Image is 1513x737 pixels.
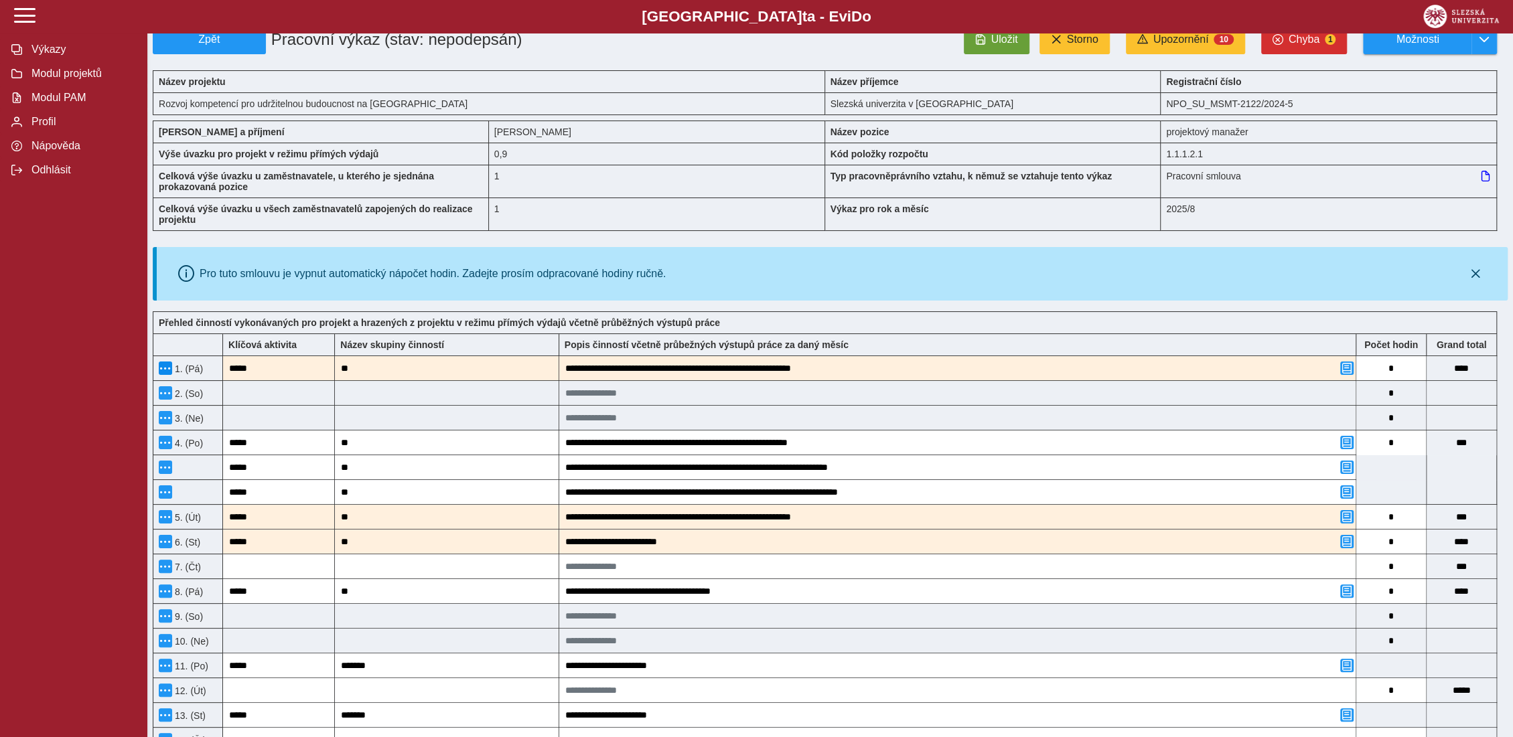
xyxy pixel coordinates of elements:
[27,164,136,176] span: Odhlásit
[228,339,297,350] b: Klíčová aktivita
[1340,535,1354,548] button: Přidat poznámku
[172,611,203,622] span: 9. (So)
[27,92,136,104] span: Modul PAM
[831,76,899,87] b: Název příjemce
[159,127,284,137] b: [PERSON_NAME] a příjmení
[159,171,434,192] b: Celková výše úvazku u zaměstnavatele, u kterého je sjednána prokazovaná pozice
[1214,34,1233,45] span: 10
[172,512,201,523] span: 5. (Út)
[200,268,666,280] div: Pro tuto smlouvu je vypnut automatický nápočet hodin. Zadejte prosím odpracované hodiny ručně.
[831,127,889,137] b: Název pozice
[159,584,172,598] button: Menu
[1261,25,1347,54] button: Chyba1
[851,8,862,25] span: D
[862,8,871,25] span: o
[159,76,226,87] b: Název projektu
[159,436,172,449] button: Menu
[1161,165,1497,197] div: Pracovní smlouva
[159,708,172,722] button: Menu
[964,25,1029,54] button: Uložit
[172,636,209,647] span: 10. (Ne)
[565,339,849,350] b: Popis činností včetně průbežných výstupů práce za daný měsíc
[1161,143,1497,165] div: 1.1.1.2.1
[1423,5,1499,28] img: logo_web_su.png
[802,8,806,25] span: t
[489,143,825,165] div: 7,2 h / den. 36 h / týden.
[1067,33,1098,46] span: Storno
[1340,485,1354,499] button: Přidat poznámku
[27,116,136,128] span: Profil
[1374,33,1461,46] span: Možnosti
[172,363,203,374] span: 1. (Pá)
[1161,197,1497,231] div: 2025/8
[153,92,825,115] div: Rozvoj kompetencí pro udržitelnou budoucnost na [GEOGRAPHIC_DATA]
[27,44,136,56] span: Výkazy
[159,149,378,159] b: Výše úvazku pro projekt v režimu přímých výdajů
[153,25,266,54] button: Zpět
[1325,34,1336,45] span: 1
[825,92,1161,115] div: Slezská univerzita v [GEOGRAPHIC_DATA]
[489,120,825,143] div: [PERSON_NAME]
[991,33,1018,46] span: Uložit
[1340,436,1354,449] button: Přidat poznámku
[27,68,136,80] span: Modul projektů
[1039,25,1110,54] button: Storno
[159,560,172,573] button: Menu
[1340,584,1354,598] button: Přidat poznámku
[1161,92,1497,115] div: NPO_SU_MSMT-2122/2024-5
[172,562,201,572] span: 7. (Čt)
[159,411,172,424] button: Menu
[172,710,206,721] span: 13. (St)
[159,485,172,499] button: Menu
[159,461,172,474] button: Menu
[172,438,203,448] span: 4. (Po)
[172,388,203,399] span: 2. (So)
[172,537,200,548] span: 6. (St)
[159,609,172,623] button: Menu
[1153,33,1209,46] span: Upozornění
[489,197,825,231] div: 1
[340,339,444,350] b: Název skupiny činností
[1126,25,1245,54] button: Upozornění10
[172,586,203,597] span: 8. (Pá)
[159,683,172,697] button: Menu
[27,140,136,152] span: Nápověda
[1340,361,1354,375] button: Přidat poznámku
[831,149,928,159] b: Kód položky rozpočtu
[40,8,1473,25] b: [GEOGRAPHIC_DATA] a - Evi
[266,25,717,54] h1: Pracovní výkaz (stav: nepodepsán)
[1340,659,1354,672] button: Přidat poznámku
[1161,120,1497,143] div: projektový manažer
[159,659,172,672] button: Menu
[159,634,172,647] button: Menu
[172,413,204,424] span: 3. (Ne)
[159,203,472,225] b: Celková výše úvazku u všech zaměstnavatelů zapojených do realizace projektu
[159,386,172,400] button: Menu
[1427,339,1496,350] b: Suma za den přes všechny výkazy
[159,317,720,328] b: Přehled činností vykonávaných pro projekt a hrazených z projektu v režimu přímých výdajů včetně p...
[1166,76,1241,87] b: Registrační číslo
[159,535,172,548] button: Menu
[172,685,206,696] span: 12. (Út)
[831,203,929,214] b: Výkaz pro rok a měsíc
[1356,339,1426,350] b: Počet hodin
[1340,708,1354,722] button: Přidat poznámku
[1340,461,1354,474] button: Přidat poznámku
[159,361,172,375] button: Menu
[1289,33,1319,46] span: Chyba
[489,165,825,197] div: 1
[831,171,1112,181] b: Typ pracovněprávního vztahu, k němuž se vztahuje tento výkaz
[159,33,260,46] span: Zpět
[1363,25,1471,54] button: Možnosti
[159,510,172,523] button: Menu
[172,661,208,671] span: 11. (Po)
[1340,510,1354,523] button: Přidat poznámku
